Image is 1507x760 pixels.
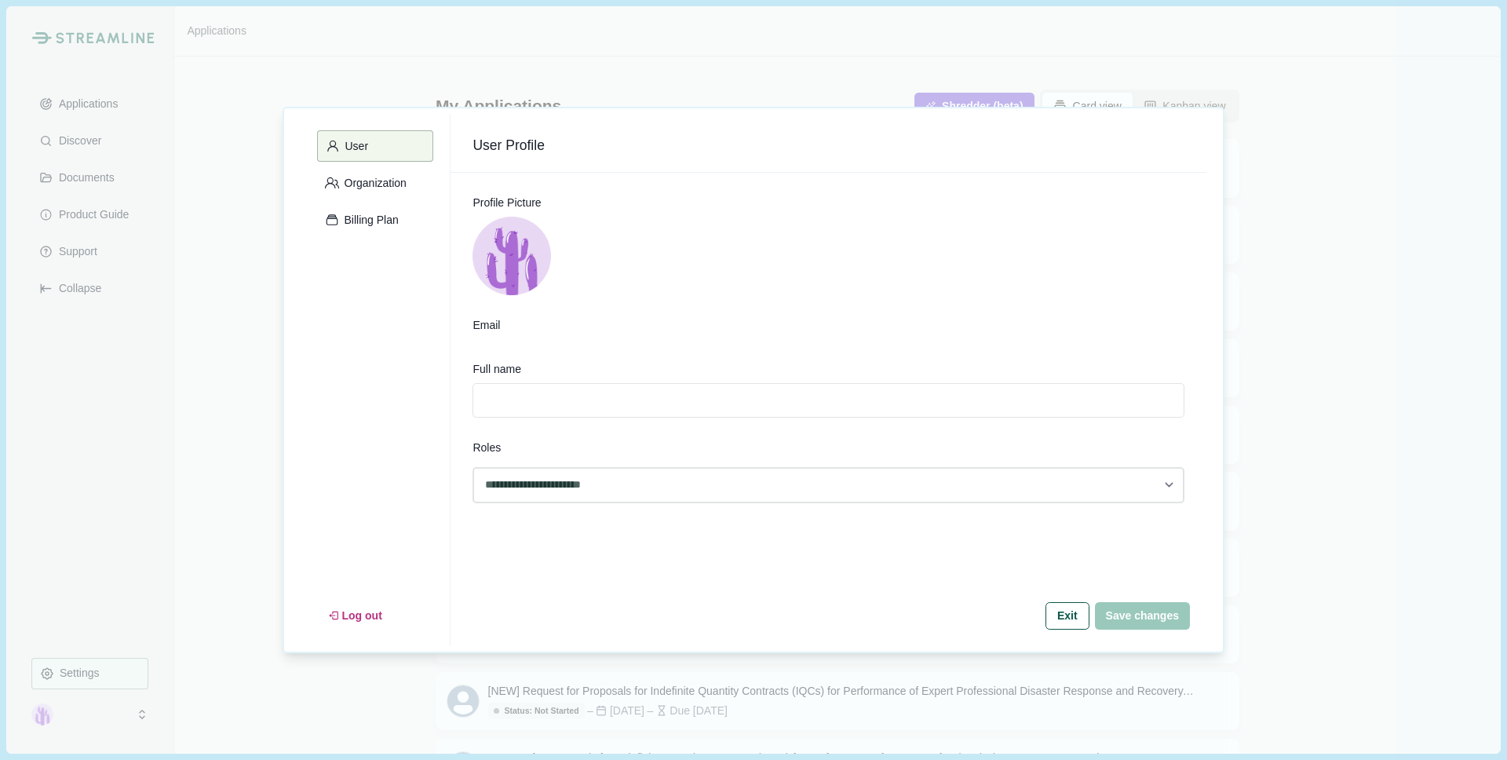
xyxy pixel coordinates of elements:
button: Save changes [1095,602,1190,630]
img: profile picture [473,217,551,295]
button: Organization [317,167,433,199]
p: Billing Plan [339,214,399,227]
button: Log out [317,602,393,630]
button: User [317,130,433,162]
p: User [340,140,369,153]
p: Organization [339,177,407,190]
span: User Profile [473,136,1184,155]
div: Profile Picture [473,195,1184,211]
button: Exit [1045,602,1089,630]
div: Full name [473,361,1184,378]
button: Billing Plan [317,204,433,236]
div: Email [473,317,1184,334]
div: Roles [473,440,1184,456]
